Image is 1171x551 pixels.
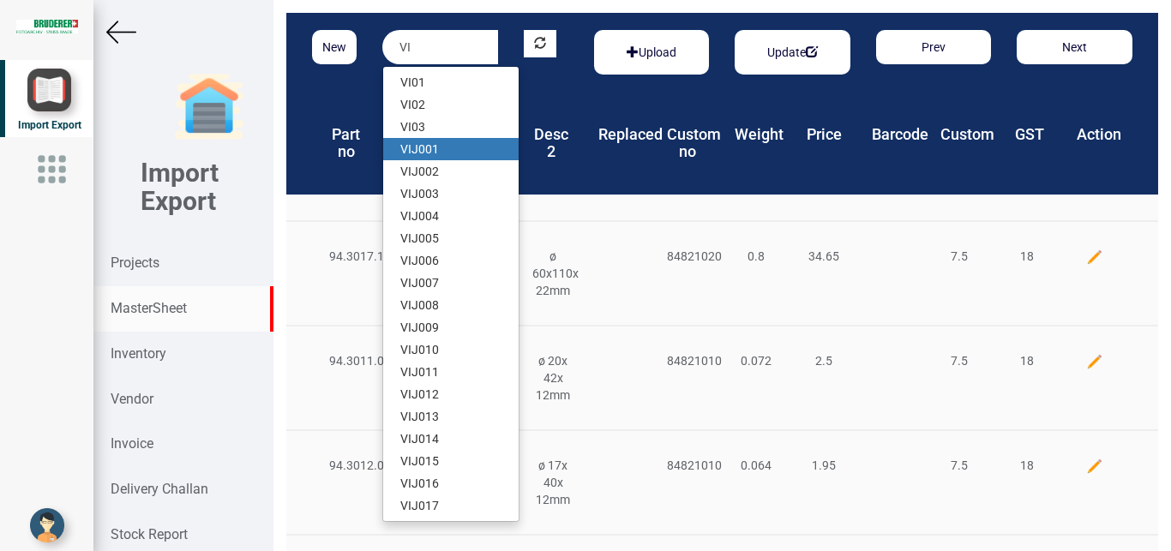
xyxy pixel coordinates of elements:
[383,160,519,183] a: VIJ002
[803,126,846,143] h4: Price
[722,248,790,265] div: 0.8
[383,71,519,93] a: VI01
[1008,126,1051,143] h4: GST
[400,165,411,178] strong: VI
[111,526,188,542] strong: Stock Report
[757,39,828,66] button: Update
[400,499,411,512] strong: VI
[383,472,519,494] a: VIJ016
[1086,458,1103,475] img: edit.png
[925,248,993,265] div: 7.5
[316,352,384,369] div: 94.3011.040.0
[382,30,498,64] input: Serach by product part no
[876,30,992,64] button: Prev
[383,405,519,428] a: VIJ013
[654,352,722,369] div: 84821010
[383,428,519,450] a: VIJ014
[400,365,411,379] strong: VI
[383,294,519,316] a: VIJ008
[735,30,850,75] div: Basic example
[316,457,384,474] div: 94.3012.030.0
[993,248,1060,265] div: 18
[722,457,790,474] div: 0.064
[400,476,411,490] strong: VI
[18,119,81,131] span: Import Export
[383,494,519,517] a: VIJ017
[383,138,519,160] a: VIJ001
[400,231,411,245] strong: VI
[400,209,411,223] strong: VI
[312,30,357,64] button: New
[383,93,519,116] a: VI02
[383,316,519,338] a: VIJ009
[111,255,159,271] strong: Projects
[1086,249,1103,266] img: edit.png
[925,352,993,369] div: 7.5
[383,205,519,227] a: VIJ004
[400,410,411,423] strong: VI
[383,338,519,361] a: VIJ010
[519,352,587,404] div: ø 20x 42x 12mm
[1086,353,1103,370] img: edit.png
[383,361,519,383] a: VIJ011
[400,387,411,401] strong: VI
[111,300,187,316] strong: MasterSheet
[940,126,983,143] h4: Custom
[654,457,722,474] div: 84821010
[175,73,243,141] img: garage-closed.png
[400,187,411,201] strong: VI
[400,343,411,356] strong: VI
[598,126,641,143] h4: Replaced
[141,158,219,216] b: Import Export
[383,249,519,272] a: VIJ006
[400,432,411,446] strong: VI
[790,248,857,265] div: 34.65
[790,352,857,369] div: 2.5
[400,454,411,468] strong: VI
[400,254,411,267] strong: VI
[383,450,519,472] a: VIJ015
[383,272,519,294] a: VIJ007
[654,248,722,265] div: 84821020
[1077,126,1120,143] h4: Action
[383,183,519,205] a: VIJ003
[400,276,411,290] strong: VI
[400,320,411,334] strong: VI
[925,457,993,474] div: 7.5
[993,352,1060,369] div: 18
[325,126,368,160] h4: Part no
[1017,30,1132,64] button: Next
[111,345,166,362] strong: Inventory
[400,75,411,89] strong: VI
[383,383,519,405] a: VIJ012
[400,298,411,312] strong: VI
[400,98,411,111] strong: VI
[383,116,519,138] a: VI03
[519,248,587,299] div: ø 60x110x 22mm
[594,30,710,75] div: Basic example
[993,457,1060,474] div: 18
[111,391,153,407] strong: Vendor
[530,126,573,160] h4: Desc 2
[872,126,915,143] h4: Barcode
[790,457,857,474] div: 1.95
[616,39,687,66] button: Upload
[722,352,790,369] div: 0.072
[735,126,778,143] h4: Weight
[400,120,411,134] strong: VI
[667,126,710,160] h4: Custom no
[111,481,208,497] strong: Delivery Challan
[316,248,384,265] div: 94.3017.120.0
[519,457,587,508] div: ø 17x 40x 12mm
[111,435,153,452] strong: Invoice
[383,227,519,249] a: VIJ005
[400,142,411,156] strong: VI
